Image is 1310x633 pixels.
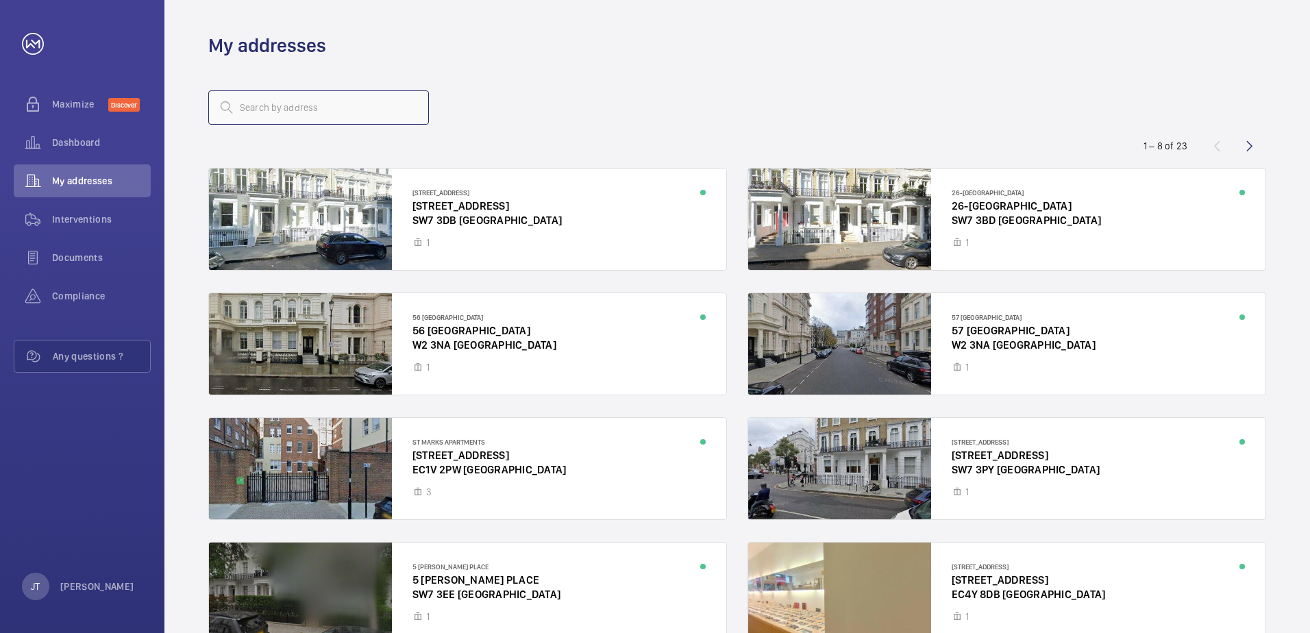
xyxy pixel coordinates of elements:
[1144,139,1187,153] div: 1 – 8 of 23
[31,580,40,593] p: JT
[52,97,108,111] span: Maximize
[52,251,151,264] span: Documents
[108,98,140,112] span: Discover
[208,33,326,58] h1: My addresses
[208,90,429,125] input: Search by address
[53,349,150,363] span: Any questions ?
[60,580,134,593] p: [PERSON_NAME]
[52,174,151,188] span: My addresses
[52,289,151,303] span: Compliance
[52,212,151,226] span: Interventions
[52,136,151,149] span: Dashboard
